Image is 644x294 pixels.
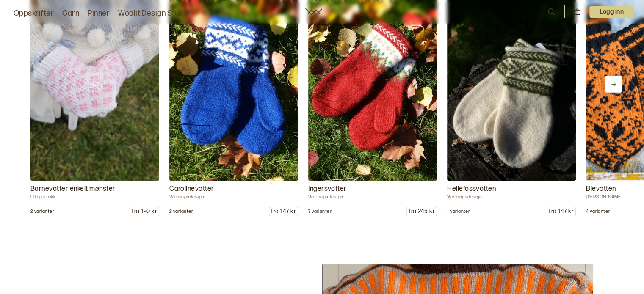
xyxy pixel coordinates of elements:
a: Woolit [305,8,322,15]
a: Oppskrifter [14,8,54,19]
p: Barnevotter enkelt mønster [30,184,159,194]
p: Wefringsdesign [447,194,576,200]
p: Carolinevotter [169,184,298,194]
p: Wefringsdesign [308,194,437,200]
button: User dropdown [589,6,634,18]
p: fra 120 kr [130,207,159,216]
p: fra 147 kr [269,207,298,216]
p: 1 varianter [447,209,470,214]
p: fra 245 kr [407,207,437,216]
p: Wefringsdesign [169,194,298,200]
a: Garn [62,8,79,19]
p: Hellefossvotten [447,184,576,194]
p: 2 varianter [30,209,54,214]
p: Ull og strikk [30,194,159,200]
p: Logg inn [589,6,634,18]
p: 4 varianter [586,209,610,214]
p: Ingersvotter [308,184,437,194]
p: fra 147 kr [547,207,575,216]
p: 2 varianter [169,209,193,214]
a: Pinner [88,8,110,19]
p: 7 varianter [308,209,332,214]
a: Woolit Design Studio [118,8,190,19]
